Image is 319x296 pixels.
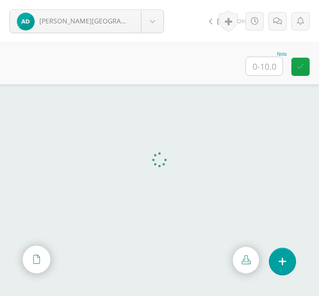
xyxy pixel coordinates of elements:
[10,10,163,33] a: [PERSON_NAME][GEOGRAPHIC_DATA]
[201,10,284,32] a: [PERSON_NAME]
[245,52,287,57] div: Nota
[246,57,282,75] input: 0-10.0
[17,13,35,30] img: 3380afe52801ea74d366bdfc004b1344.png
[39,16,157,25] span: [PERSON_NAME][GEOGRAPHIC_DATA]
